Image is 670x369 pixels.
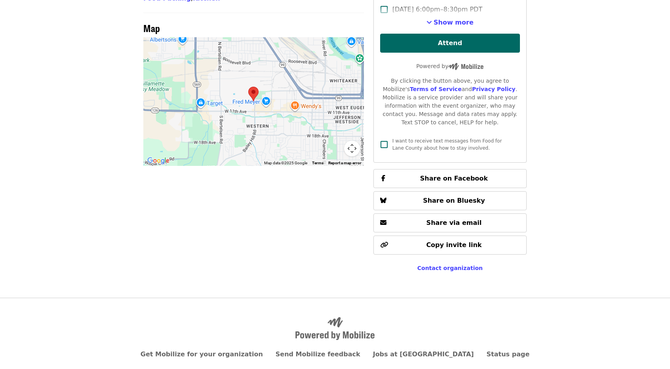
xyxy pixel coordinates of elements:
[426,18,474,27] button: See more timeslots
[392,5,482,14] span: [DATE] 6:00pm–8:30pm PDT
[448,63,483,70] img: Powered by Mobilize
[417,265,483,271] a: Contact organization
[423,197,485,204] span: Share on Bluesky
[312,161,324,165] a: Terms (opens in new tab)
[373,236,527,255] button: Copy invite link
[380,34,520,53] button: Attend
[145,156,171,166] img: Google
[426,219,482,226] span: Share via email
[328,161,362,165] a: Report a map error
[472,86,516,92] a: Privacy Policy
[426,241,482,249] span: Copy invite link
[143,21,160,35] span: Map
[143,350,527,359] nav: Primary footer navigation
[295,317,375,340] img: Powered by Mobilize
[416,63,483,69] span: Powered by
[145,156,171,166] a: Open this area in Google Maps (opens a new window)
[373,191,527,210] button: Share on Bluesky
[264,161,307,165] span: Map data ©2025 Google
[487,350,530,358] a: Status page
[410,86,462,92] a: Terms of Service
[141,350,263,358] a: Get Mobilize for your organization
[380,77,520,127] div: By clicking the button above, you agree to Mobilize's and . Mobilize is a service provider and wi...
[344,141,360,156] button: Map camera controls
[373,350,474,358] a: Jobs at [GEOGRAPHIC_DATA]
[434,19,474,26] span: Show more
[373,169,527,188] button: Share on Facebook
[373,213,527,232] button: Share via email
[420,175,488,182] span: Share on Facebook
[392,138,502,151] span: I want to receive text messages from Food for Lane County about how to stay involved.
[276,350,360,358] a: Send Mobilize feedback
